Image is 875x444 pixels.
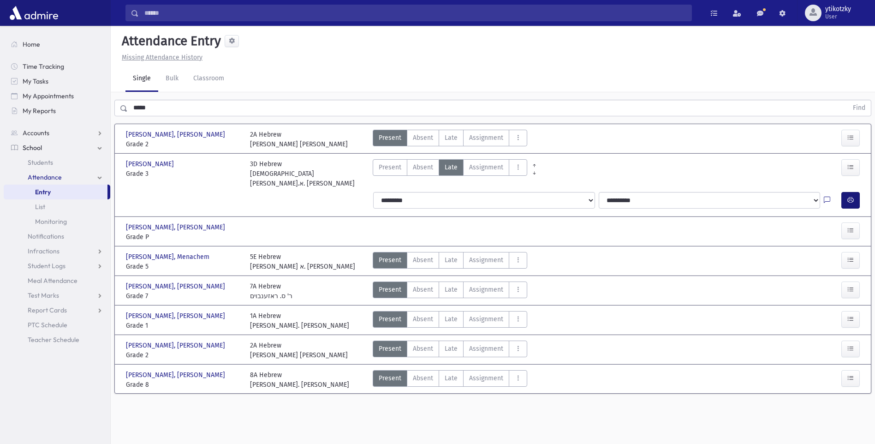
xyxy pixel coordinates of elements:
div: AttTypes [373,311,527,330]
span: Grade 3 [126,169,241,179]
span: Late [445,285,458,294]
span: List [35,203,45,211]
div: 8A Hebrew [PERSON_NAME]. [PERSON_NAME] [250,370,349,390]
span: Present [379,255,401,265]
img: AdmirePro [7,4,60,22]
span: ytikotzky [825,6,851,13]
span: School [23,144,42,152]
span: Students [28,158,53,167]
span: Grade 1 [126,321,241,330]
a: Test Marks [4,288,110,303]
span: [PERSON_NAME], [PERSON_NAME] [126,341,227,350]
div: AttTypes [373,370,527,390]
span: Present [379,344,401,354]
span: Absent [413,255,433,265]
u: Missing Attendance History [122,54,202,61]
a: My Appointments [4,89,110,103]
div: AttTypes [373,252,527,271]
span: Absent [413,344,433,354]
div: 2A Hebrew [PERSON_NAME] [PERSON_NAME] [250,341,348,360]
a: My Reports [4,103,110,118]
span: Absent [413,373,433,383]
a: School [4,140,110,155]
span: Grade 2 [126,139,241,149]
span: Late [445,373,458,383]
button: Find [847,100,871,116]
span: PTC Schedule [28,321,67,329]
div: 2A Hebrew [PERSON_NAME] [PERSON_NAME] [250,130,348,149]
span: Present [379,314,401,324]
a: Entry [4,185,107,199]
span: [PERSON_NAME], Menachem [126,252,211,262]
div: 7A Hebrew ר' ס. ראזענבוים [250,282,292,301]
span: Attendance [28,173,62,181]
span: Grade 8 [126,380,241,390]
a: Monitoring [4,214,110,229]
span: [PERSON_NAME], [PERSON_NAME] [126,311,227,321]
span: Late [445,162,458,172]
a: Meal Attendance [4,273,110,288]
span: [PERSON_NAME], [PERSON_NAME] [126,282,227,291]
a: Accounts [4,126,110,140]
a: Missing Attendance History [118,54,202,61]
span: Entry [35,188,51,196]
span: Absent [413,133,433,143]
span: Accounts [23,129,49,137]
span: Report Cards [28,306,67,314]
a: My Tasks [4,74,110,89]
span: Assignment [469,133,503,143]
span: Teacher Schedule [28,336,79,344]
span: User [825,13,851,20]
span: Assignment [469,285,503,294]
span: Grade 7 [126,291,241,301]
span: [PERSON_NAME] [126,159,176,169]
a: List [4,199,110,214]
a: Notifications [4,229,110,244]
span: Time Tracking [23,62,64,71]
span: Home [23,40,40,48]
span: [PERSON_NAME], [PERSON_NAME] [126,130,227,139]
input: Search [139,5,691,21]
a: Students [4,155,110,170]
span: Grade 5 [126,262,241,271]
span: Grade P [126,232,241,242]
span: Present [379,373,401,383]
a: Time Tracking [4,59,110,74]
span: Absent [413,285,433,294]
span: Late [445,314,458,324]
span: Present [379,162,401,172]
div: 3D Hebrew [DEMOGRAPHIC_DATA][PERSON_NAME].א. [PERSON_NAME] [250,159,365,188]
a: Report Cards [4,303,110,318]
a: Student Logs [4,258,110,273]
span: Late [445,133,458,143]
a: Single [125,66,158,92]
a: Home [4,37,110,52]
span: Meal Attendance [28,276,77,285]
a: PTC Schedule [4,318,110,332]
div: AttTypes [373,159,527,188]
div: AttTypes [373,341,527,360]
span: Student Logs [28,262,65,270]
span: Absent [413,314,433,324]
div: 1A Hebrew [PERSON_NAME]. [PERSON_NAME] [250,311,349,330]
a: Infractions [4,244,110,258]
span: Test Marks [28,291,59,300]
span: Late [445,255,458,265]
span: Grade 2 [126,350,241,360]
span: Absent [413,162,433,172]
a: Attendance [4,170,110,185]
span: Present [379,133,401,143]
div: AttTypes [373,130,527,149]
span: Assignment [469,373,503,383]
span: [PERSON_NAME], [PERSON_NAME] [126,222,227,232]
span: Assignment [469,314,503,324]
a: Bulk [158,66,186,92]
span: Assignment [469,344,503,354]
span: Assignment [469,162,503,172]
span: My Reports [23,107,56,115]
h5: Attendance Entry [118,33,221,49]
span: My Appointments [23,92,74,100]
span: Monitoring [35,217,67,226]
span: Assignment [469,255,503,265]
div: 5E Hebrew [PERSON_NAME] א. [PERSON_NAME] [250,252,355,271]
